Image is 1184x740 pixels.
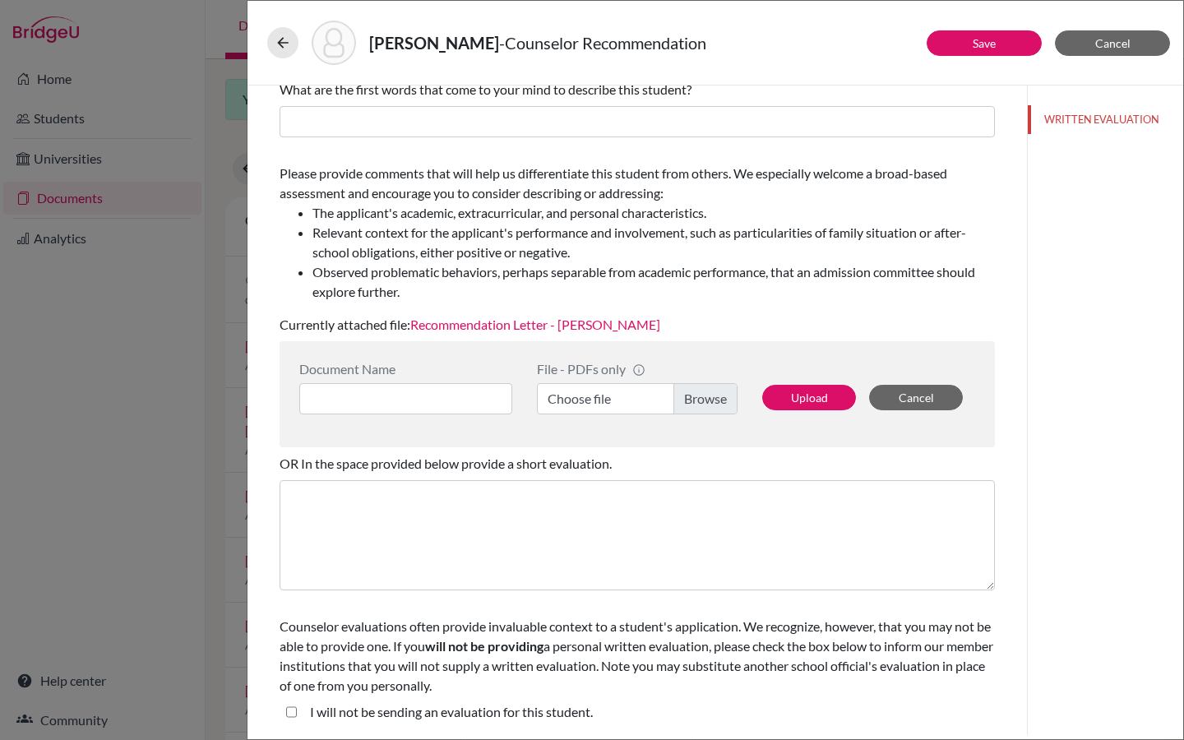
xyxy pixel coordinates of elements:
span: Please provide comments that will help us differentiate this student from others. We especially w... [280,165,995,302]
div: File - PDFs only [537,361,738,377]
strong: [PERSON_NAME] [369,33,499,53]
span: info [632,363,645,377]
a: Recommendation Letter - [PERSON_NAME] [410,317,660,332]
label: I will not be sending an evaluation for this student. [310,702,593,722]
div: Document Name [299,361,512,377]
span: Counselor evaluations often provide invaluable context to a student's application. We recognize, ... [280,618,993,693]
span: - Counselor Recommendation [499,33,706,53]
li: The applicant's academic, extracurricular, and personal characteristics. [312,203,995,223]
button: Cancel [869,385,963,410]
li: Observed problematic behaviors, perhaps separable from academic performance, that an admission co... [312,262,995,302]
button: WRITTEN EVALUATION [1028,105,1183,134]
b: will not be providing [425,638,543,654]
span: OR In the space provided below provide a short evaluation. [280,456,612,471]
label: Choose file [537,383,738,414]
button: Upload [762,385,856,410]
span: What are the first words that come to your mind to describe this student? [280,81,691,97]
li: Relevant context for the applicant's performance and involvement, such as particularities of fami... [312,223,995,262]
div: Currently attached file: [280,157,995,341]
